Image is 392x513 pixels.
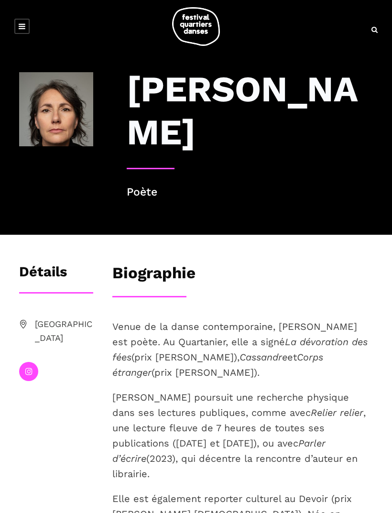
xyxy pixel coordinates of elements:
h3: Biographie [112,263,196,287]
span: , une lecture fleuve de 7 heures de toutes ses publications ([DATE] et [DATE]), ou avec [112,407,366,449]
span: Parler d’écrire [112,437,326,464]
span: Venue de la danse contemporaine, [PERSON_NAME] est poète. Au Quartanier, elle a signé [112,321,357,348]
span: La dévoration des fées [112,336,368,363]
span: [GEOGRAPHIC_DATA] [35,317,93,345]
span: [PERSON_NAME] poursuit une recherche physique dans ses lectures publiques, comme avec [112,392,349,418]
span: Cassandre [240,351,287,363]
img: CatherineLalonde_2024_©LeQuartanier_JustineLatour_RGB-072_2200px-scaled [19,72,93,146]
span: (prix [PERSON_NAME]), [131,351,240,363]
h3: Détails [19,263,67,287]
span: (2023), qui décentre la rencontre d’auteur en librairie. [112,453,358,480]
span: et [287,351,297,363]
img: logo-fqd-med [172,7,220,46]
a: instagram [19,362,38,381]
span: Relier relier [311,407,363,418]
p: Poète [127,184,373,201]
span: (prix [PERSON_NAME]). [152,367,260,378]
span: Corps étranger [112,351,323,378]
h3: [PERSON_NAME] [127,67,373,153]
